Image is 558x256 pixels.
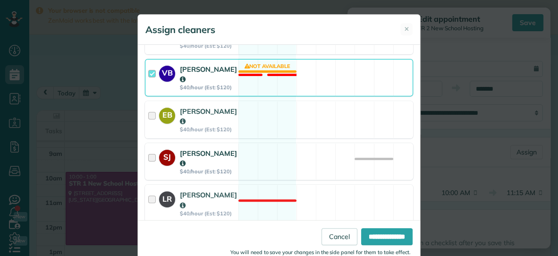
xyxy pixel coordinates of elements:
strong: LR [159,191,175,205]
strong: [PERSON_NAME] [180,149,237,168]
strong: [PERSON_NAME] [180,190,237,209]
strong: [PERSON_NAME] [180,65,237,84]
strong: $40/hour (Est: $120) [180,84,237,91]
span: ✕ [404,25,409,34]
strong: [PERSON_NAME] [180,107,237,126]
strong: VB [159,66,175,79]
strong: $40/hour (Est: $120) [180,168,237,175]
strong: $40/hour (Est: $120) [180,210,237,217]
a: Cancel [321,228,357,245]
strong: SJ [159,150,175,163]
strong: $40/hour (Est: $120) [180,126,237,133]
small: You will need to save your changes in the side panel for them to take effect. [230,249,411,256]
strong: $40/hour (Est: $120) [180,43,237,49]
strong: EB [159,108,175,121]
h5: Assign cleaners [145,23,215,36]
